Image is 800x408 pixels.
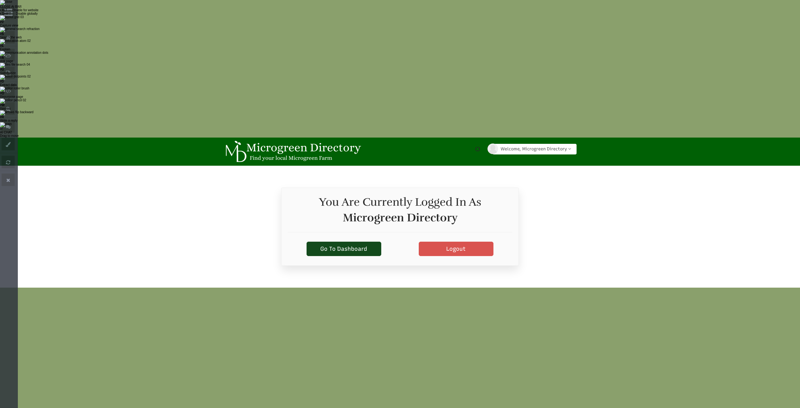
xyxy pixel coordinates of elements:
[492,144,577,154] a: Welcome, Microgreen Directory
[343,210,457,225] span: Microgreen Directory
[487,144,498,154] img: profile profile holder
[419,242,493,256] a: Logout
[288,194,512,226] h1: You Are Currently Logged In As
[307,242,381,256] a: Go To Dashboard
[222,141,362,163] img: Microgreen Directory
